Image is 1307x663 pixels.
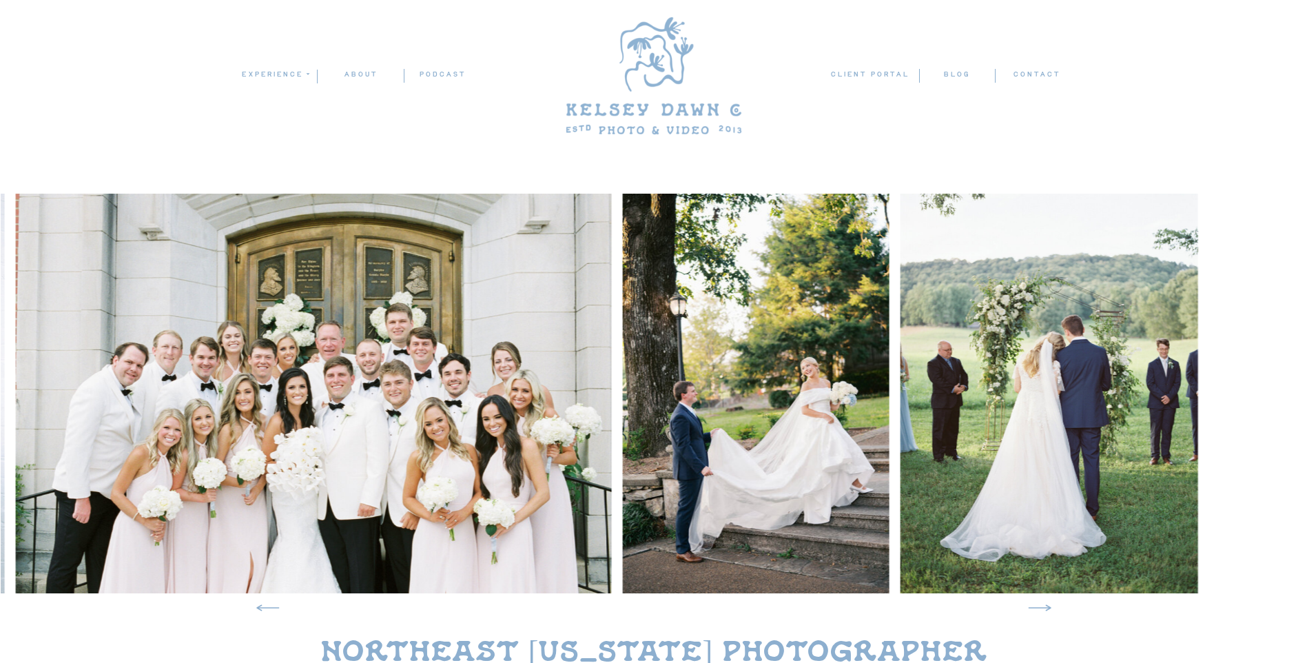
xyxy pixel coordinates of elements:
[241,68,308,81] a: experience
[1013,68,1061,82] a: contact
[404,68,480,81] a: podcast
[919,68,994,81] a: blog
[318,68,404,81] a: ABOUT
[830,68,912,83] a: client portal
